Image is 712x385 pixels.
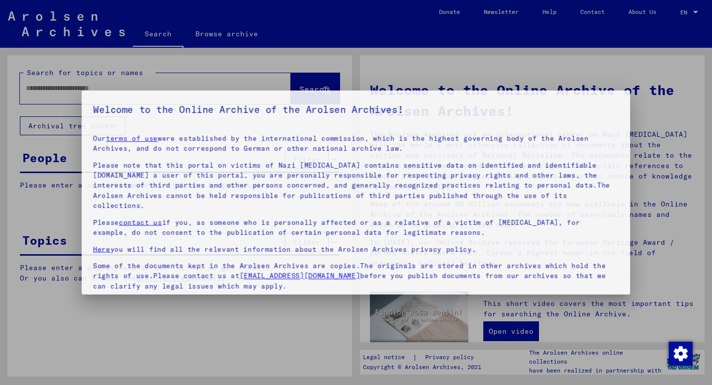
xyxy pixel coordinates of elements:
[83,246,629,257] p: you will find all the relevant information about the Arolsen Archives privacy policy.
[83,159,629,211] p: Please note that this portal on victims of Nazi [MEDICAL_DATA] contains sensitive data on identif...
[83,218,629,239] p: Please if you, as someone who is personally affected or as a relative of a victim of [MEDICAL_DAT...
[96,132,150,141] a: terms of use
[669,342,693,366] img: Change consent
[83,98,629,114] h5: Welcome to the Online Archive of the Arolsen Archives!
[235,275,360,284] a: [EMAIL_ADDRESS][DOMAIN_NAME]
[83,247,101,256] a: Here
[83,264,629,295] p: Some of the documents kept in the Arolsen Archives are copies.The originals are stored in other a...
[83,131,629,152] p: Our were established by the international commission, which is the highest governing body of the ...
[110,219,155,228] a: contact us
[668,341,692,365] div: Change consent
